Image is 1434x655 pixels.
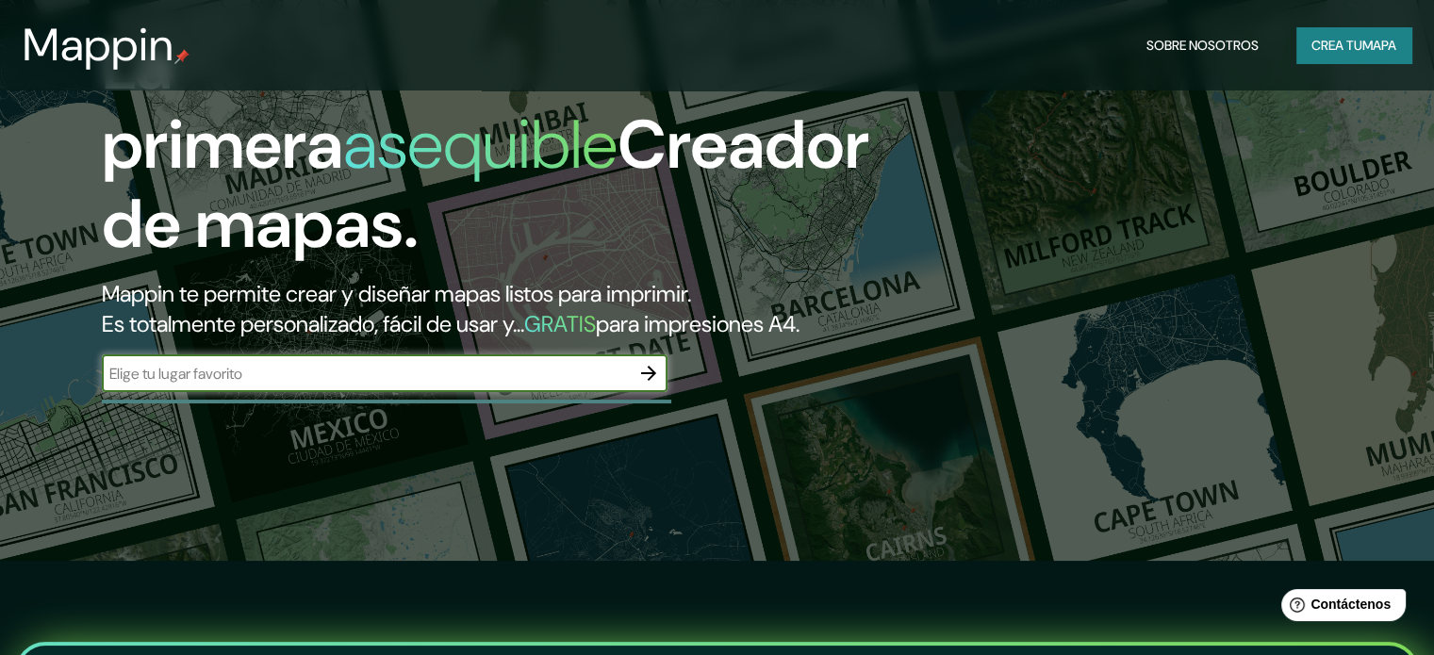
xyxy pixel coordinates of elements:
font: GRATIS [524,309,596,338]
font: asequible [343,101,618,188]
font: La primera [102,22,343,188]
input: Elige tu lugar favorito [102,363,630,385]
font: Creador de mapas. [102,101,869,268]
iframe: Lanzador de widgets de ayuda [1266,581,1413,634]
font: Mappin [23,15,174,74]
font: para impresiones A4. [596,309,799,338]
font: Crea tu [1311,37,1362,54]
font: mapa [1362,37,1396,54]
button: Crea tumapa [1296,27,1411,63]
font: Sobre nosotros [1146,37,1259,54]
font: Es totalmente personalizado, fácil de usar y... [102,309,524,338]
button: Sobre nosotros [1139,27,1266,63]
img: pin de mapeo [174,49,190,64]
font: Mappin te permite crear y diseñar mapas listos para imprimir. [102,279,691,308]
